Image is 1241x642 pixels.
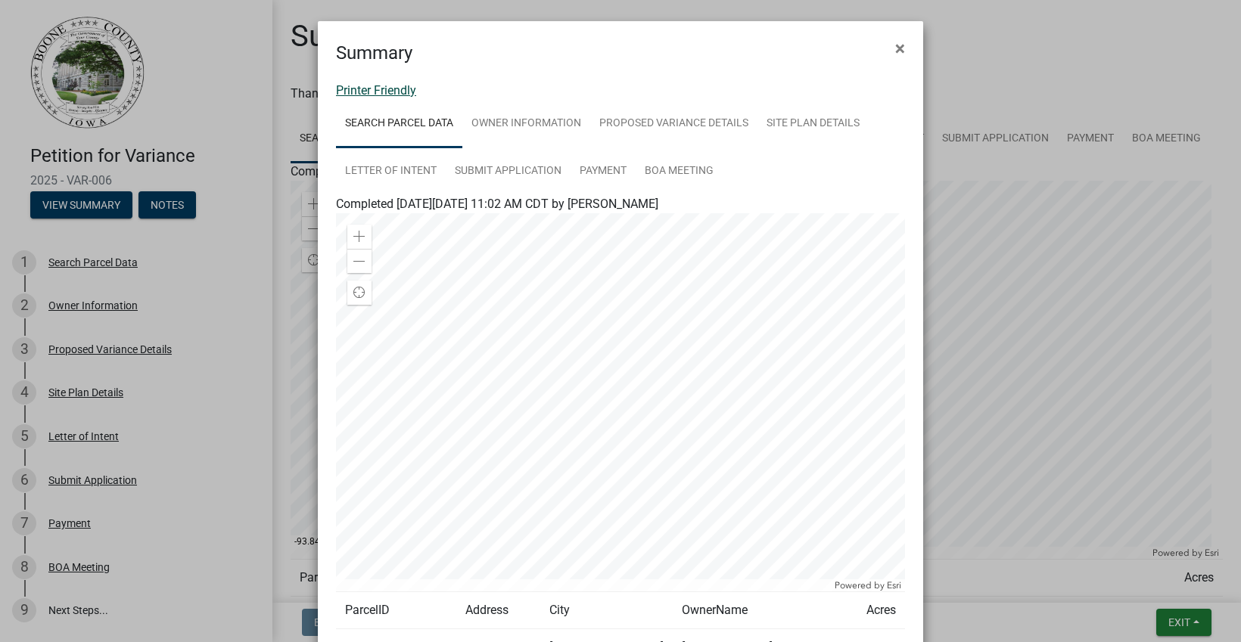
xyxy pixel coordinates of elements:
[887,580,901,591] a: Esri
[336,147,446,196] a: Letter of Intent
[636,147,723,196] a: BOA Meeting
[883,27,917,70] button: Close
[571,147,636,196] a: Payment
[336,592,456,629] td: ParcelID
[336,83,416,98] a: Printer Friendly
[347,281,372,305] div: Find my location
[456,592,540,629] td: Address
[336,197,658,211] span: Completed [DATE][DATE] 11:02 AM CDT by [PERSON_NAME]
[590,100,757,148] a: Proposed Variance Details
[857,592,905,629] td: Acres
[336,100,462,148] a: Search Parcel Data
[347,225,372,249] div: Zoom in
[673,592,857,629] td: OwnerName
[895,38,905,59] span: ×
[831,579,905,591] div: Powered by
[347,249,372,273] div: Zoom out
[462,100,590,148] a: Owner Information
[757,100,869,148] a: Site Plan Details
[336,39,412,67] h4: Summary
[446,147,571,196] a: Submit Application
[540,592,673,629] td: City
